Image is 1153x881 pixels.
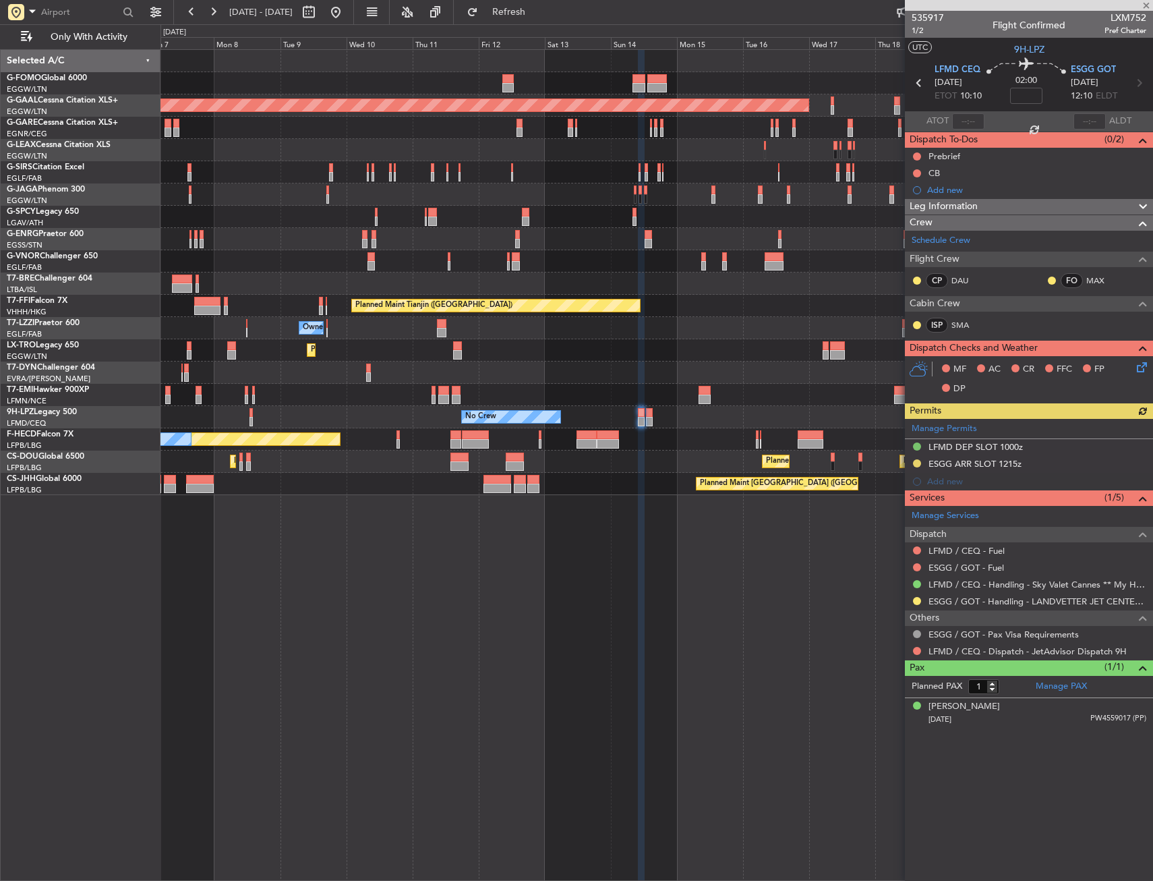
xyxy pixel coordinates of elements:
[7,285,37,295] a: LTBA/ISL
[465,407,496,427] div: No Crew
[912,234,970,248] a: Schedule Crew
[7,440,42,451] a: LFPB/LBG
[1104,490,1124,505] span: (1/5)
[809,37,875,49] div: Wed 17
[912,11,944,25] span: 535917
[7,141,111,149] a: G-LEAXCessna Citation XLS
[951,275,982,287] a: DAU
[743,37,809,49] div: Tue 16
[935,63,980,77] span: LFMD CEQ
[7,297,30,305] span: T7-FFI
[7,374,90,384] a: EVRA/[PERSON_NAME]
[7,208,36,216] span: G-SPCY
[1104,132,1124,146] span: (0/2)
[910,527,947,542] span: Dispatch
[7,386,33,394] span: T7-EMI
[910,199,978,215] span: Leg Information
[163,27,186,38] div: [DATE]
[7,74,87,82] a: G-FOMOGlobal 6000
[7,186,85,194] a: G-JAGAPhenom 300
[910,296,960,312] span: Cabin Crew
[15,26,146,48] button: Only With Activity
[953,382,966,396] span: DP
[988,363,1001,376] span: AC
[928,714,951,724] span: [DATE]
[611,37,677,49] div: Sun 14
[41,2,119,22] input: Airport
[7,475,36,483] span: CS-JHH
[7,208,79,216] a: G-SPCYLegacy 650
[1094,363,1104,376] span: FP
[7,84,47,94] a: EGGW/LTN
[910,132,978,148] span: Dispatch To-Dos
[875,37,941,49] div: Thu 18
[7,218,43,228] a: LGAV/ATH
[7,485,42,495] a: LFPB/LBG
[7,163,84,171] a: G-SIRSCitation Excel
[7,96,38,105] span: G-GAAL
[910,215,933,231] span: Crew
[1014,42,1044,57] span: 9H-LPZ
[1090,713,1146,724] span: PW4559017 (PP)
[910,341,1038,356] span: Dispatch Checks and Weather
[1061,273,1083,288] div: FO
[7,408,34,416] span: 9H-LPZ
[214,37,280,49] div: Mon 8
[1109,115,1131,128] span: ALDT
[7,74,41,82] span: G-FOMO
[7,430,73,438] a: F-HECDFalcon 7X
[481,7,537,17] span: Refresh
[413,37,479,49] div: Thu 11
[7,408,77,416] a: 9H-LPZLegacy 500
[7,119,118,127] a: G-GARECessna Citation XLS+
[280,37,347,49] div: Tue 9
[951,319,982,331] a: SMA
[910,252,959,267] span: Flight Crew
[928,596,1146,607] a: ESGG / GOT - Handling - LANDVETTER JET CENTER ESGG/GOT
[1071,63,1116,77] span: ESGG GOT
[928,545,1005,557] a: LFMD / CEQ - Fuel
[7,96,118,105] a: G-GAALCessna Citation XLS+
[7,364,37,372] span: T7-DYN
[7,252,40,260] span: G-VNOR
[7,141,36,149] span: G-LEAX
[7,329,42,339] a: EGLF/FAB
[7,262,42,273] a: EGLF/FAB
[928,646,1127,657] a: LFMD / CEQ - Dispatch - JetAdvisor Dispatch 9H
[7,418,46,428] a: LFMD/CEQ
[928,629,1079,640] a: ESGG / GOT - Pax Visa Requirements
[347,37,413,49] div: Wed 10
[7,475,82,483] a: CS-JHHGlobal 6000
[1023,363,1034,376] span: CR
[7,341,79,349] a: LX-TROLegacy 650
[7,107,47,117] a: EGGW/LTN
[912,680,962,693] label: Planned PAX
[926,273,948,288] div: CP
[7,186,38,194] span: G-JAGA
[148,37,214,49] div: Sun 7
[1057,363,1072,376] span: FFC
[766,451,978,472] div: Planned Maint [GEOGRAPHIC_DATA] ([GEOGRAPHIC_DATA])
[7,129,47,139] a: EGNR/CEG
[904,451,1116,472] div: Planned Maint [GEOGRAPHIC_DATA] ([GEOGRAPHIC_DATA])
[953,363,966,376] span: MF
[1104,25,1146,36] span: Pref Charter
[7,364,95,372] a: T7-DYNChallenger 604
[1015,74,1037,88] span: 02:00
[7,386,89,394] a: T7-EMIHawker 900XP
[960,90,982,103] span: 10:10
[7,252,98,260] a: G-VNORChallenger 650
[7,275,34,283] span: T7-BRE
[7,396,47,406] a: LFMN/NCE
[7,163,32,171] span: G-SIRS
[7,307,47,317] a: VHHH/HKG
[935,90,957,103] span: ETOT
[1071,90,1092,103] span: 12:10
[7,230,38,238] span: G-ENRG
[935,76,962,90] span: [DATE]
[927,184,1146,196] div: Add new
[7,230,84,238] a: G-ENRGPraetor 600
[7,453,38,461] span: CS-DOU
[910,660,924,676] span: Pax
[7,119,38,127] span: G-GARE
